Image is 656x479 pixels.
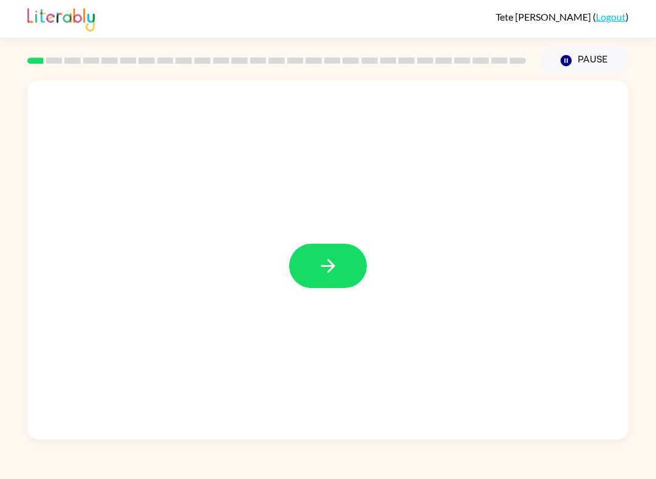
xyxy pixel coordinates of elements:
img: Literably [27,5,95,32]
video: Your browser must support playing .mp4 files to use Literably. Please try using another browser. [493,304,614,425]
span: Tete [PERSON_NAME] [496,11,593,22]
a: Logout [596,11,626,22]
div: ( ) [496,11,629,22]
button: Pause [541,47,629,75]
